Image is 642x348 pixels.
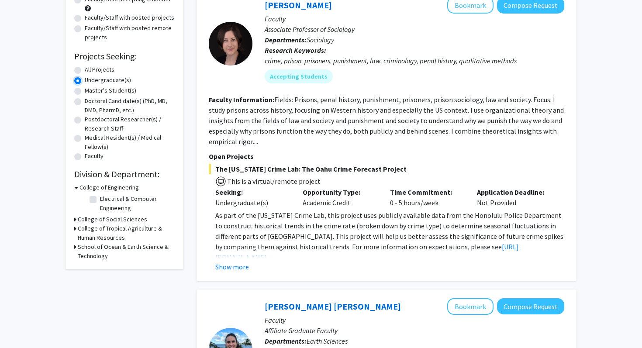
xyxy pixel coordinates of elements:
[85,86,136,95] label: Master's Student(s)
[215,211,563,251] span: As part of the [US_STATE] Crime Lab, this project uses publicly available data from the Honolulu ...
[7,309,37,341] iframe: Chat
[265,301,401,312] a: [PERSON_NAME] [PERSON_NAME]
[303,187,377,197] p: Opportunity Type:
[307,337,348,345] span: Earth Sciences
[265,14,564,24] p: Faculty
[307,35,334,44] span: Sociology
[215,197,290,208] div: Undergraduate(s)
[383,187,471,208] div: 0 - 5 hours/week
[209,95,274,104] b: Faculty Information:
[265,69,333,83] mat-chip: Accepting Students
[85,76,131,85] label: Undergraduate(s)
[85,152,104,161] label: Faculty
[85,13,174,22] label: Faculty/Staff with posted projects
[226,177,321,186] span: This is a virtual/remote project
[85,24,175,42] label: Faculty/Staff with posted remote projects
[447,298,494,315] button: Add Rita Garcia Seoane to Bookmarks
[74,169,175,179] h2: Division & Department:
[209,95,564,146] fg-read-more: Fields: Prisons, penal history, punishment, prisoners, prison sociology, law and society. Focus: ...
[85,65,114,74] label: All Projects
[79,183,139,192] h3: College of Engineering
[209,164,564,174] span: The [US_STATE] Crime Lab: The Oahu Crime Forecast Project
[390,187,464,197] p: Time Commitment:
[477,187,551,197] p: Application Deadline:
[265,24,564,34] p: Associate Professor of Sociology
[78,224,175,242] h3: College of Tropical Agriculture & Human Resources
[265,315,564,325] p: Faculty
[265,46,326,55] b: Research Keywords:
[85,115,175,133] label: Postdoctoral Researcher(s) / Research Staff
[215,187,290,197] p: Seeking:
[100,194,173,213] label: Electrical & Computer Engineering
[215,262,249,272] button: Show more
[265,325,564,336] p: Affiliate Graduate Faculty
[85,96,175,115] label: Doctoral Candidate(s) (PhD, MD, DMD, PharmD, etc.)
[265,55,564,66] div: crime, prison, prisoners, punishment, law, criminology, penal history, qualitative methods
[215,210,564,262] p: .
[78,242,175,261] h3: School of Ocean & Earth Science & Technology
[497,298,564,314] button: Compose Request to Rita Garcia Seoane
[470,187,558,208] div: Not Provided
[296,187,383,208] div: Academic Credit
[78,215,147,224] h3: College of Social Sciences
[265,337,307,345] b: Departments:
[209,151,564,162] p: Open Projects
[265,35,307,44] b: Departments:
[74,51,175,62] h2: Projects Seeking:
[85,133,175,152] label: Medical Resident(s) / Medical Fellow(s)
